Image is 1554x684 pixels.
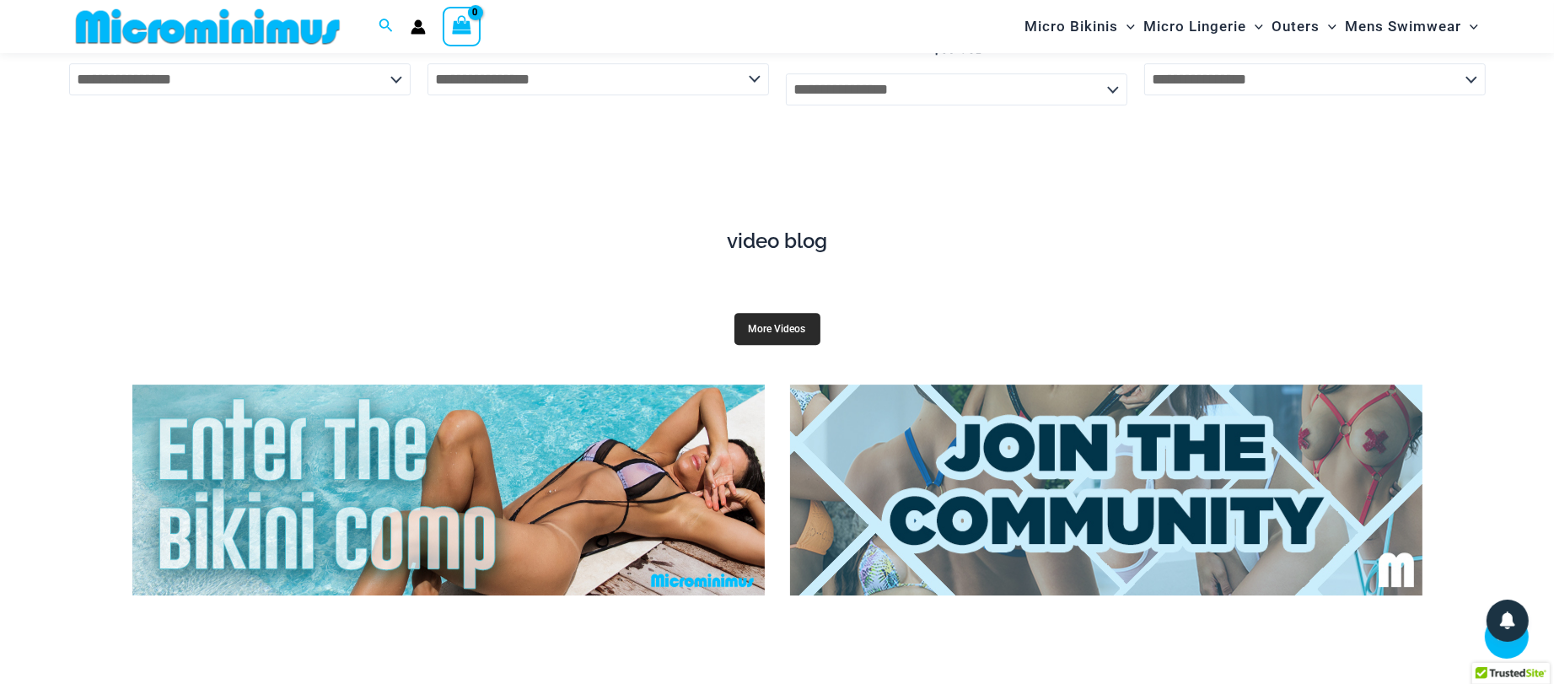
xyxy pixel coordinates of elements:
img: Enter Bikini Comp [132,385,765,595]
span: Menu Toggle [1246,5,1263,48]
span: Micro Lingerie [1143,5,1246,48]
a: View Shopping Cart, empty [443,7,481,46]
span: Micro Bikinis [1024,5,1118,48]
a: Search icon link [379,16,394,37]
span: Outers [1272,5,1320,48]
a: Micro BikinisMenu ToggleMenu Toggle [1020,5,1139,48]
a: OutersMenu ToggleMenu Toggle [1267,5,1341,48]
img: Join Community 2 [790,385,1422,595]
a: More Videos [734,313,820,345]
span: Mens Swimwear [1345,5,1461,48]
a: Mens SwimwearMenu ToggleMenu Toggle [1341,5,1482,48]
a: Micro LingerieMenu ToggleMenu Toggle [1139,5,1267,48]
a: Account icon link [411,19,426,35]
span: Menu Toggle [1461,5,1478,48]
span: Menu Toggle [1118,5,1135,48]
img: MM SHOP LOGO FLAT [69,8,347,46]
span: Menu Toggle [1320,5,1336,48]
h4: video blog [82,229,1473,254]
nav: Site Navigation [1018,3,1486,51]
